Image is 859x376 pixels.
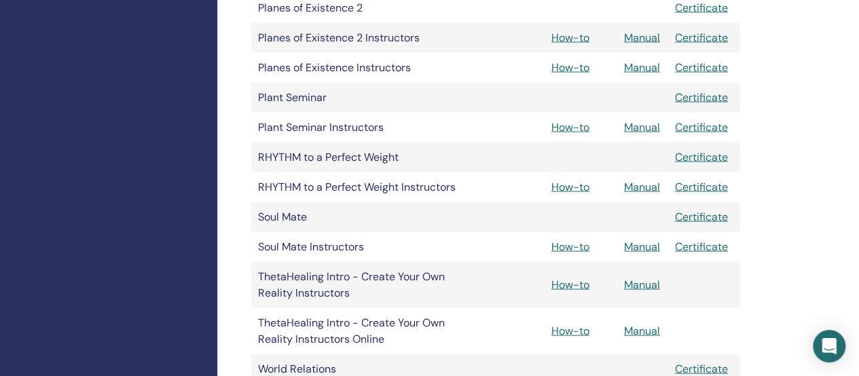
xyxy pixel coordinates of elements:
[251,232,471,262] td: Soul Mate Instructors
[675,1,728,15] a: Certificate
[551,120,589,134] a: How-to
[675,240,728,254] a: Certificate
[624,60,660,75] a: Manual
[675,180,728,194] a: Certificate
[675,120,728,134] a: Certificate
[551,278,589,292] a: How-to
[551,324,589,338] a: How-to
[251,262,471,308] td: ThetaHealing Intro - Create Your Own Reality Instructors
[675,150,728,164] a: Certificate
[251,143,471,172] td: RHYTHM to a Perfect Weight
[251,308,471,354] td: ThetaHealing Intro - Create Your Own Reality Instructors Online
[624,180,660,194] a: Manual
[675,210,728,224] a: Certificate
[624,31,660,45] a: Manual
[251,113,471,143] td: Plant Seminar Instructors
[251,202,471,232] td: Soul Mate
[624,324,660,338] a: Manual
[624,120,660,134] a: Manual
[675,90,728,105] a: Certificate
[551,180,589,194] a: How-to
[551,31,589,45] a: How-to
[813,330,845,362] div: Open Intercom Messenger
[624,240,660,254] a: Manual
[251,83,471,113] td: Plant Seminar
[551,60,589,75] a: How-to
[251,53,471,83] td: Planes of Existence Instructors
[624,278,660,292] a: Manual
[675,31,728,45] a: Certificate
[251,172,471,202] td: RHYTHM to a Perfect Weight Instructors
[551,240,589,254] a: How-to
[675,60,728,75] a: Certificate
[675,362,728,376] a: Certificate
[251,23,471,53] td: Planes of Existence 2 Instructors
